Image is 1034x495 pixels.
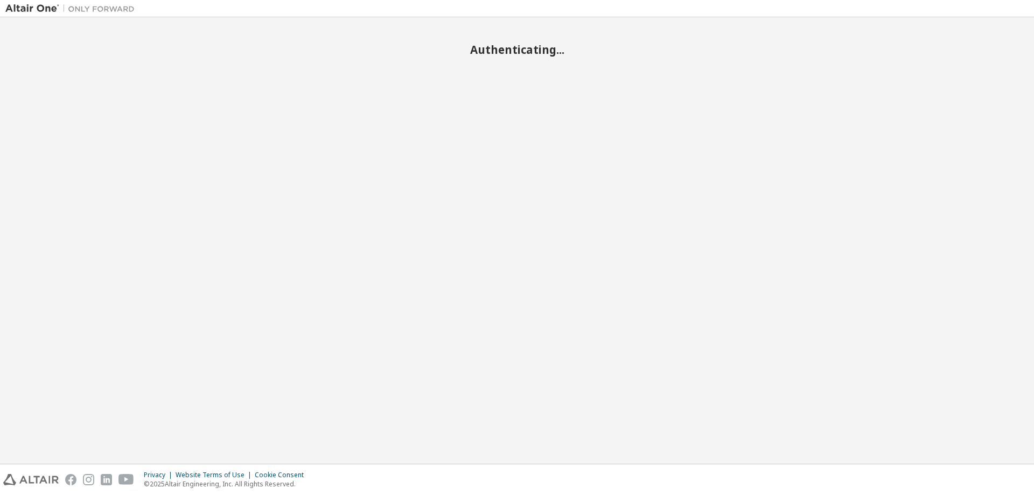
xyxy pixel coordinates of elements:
div: Privacy [144,471,176,479]
img: linkedin.svg [101,474,112,485]
div: Website Terms of Use [176,471,255,479]
p: © 2025 Altair Engineering, Inc. All Rights Reserved. [144,479,310,489]
img: altair_logo.svg [3,474,59,485]
div: Cookie Consent [255,471,310,479]
img: Altair One [5,3,140,14]
img: facebook.svg [65,474,76,485]
img: youtube.svg [118,474,134,485]
img: instagram.svg [83,474,94,485]
h2: Authenticating... [5,43,1029,57]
